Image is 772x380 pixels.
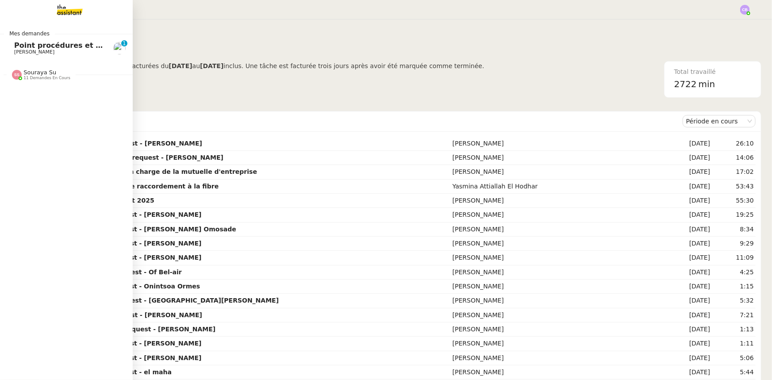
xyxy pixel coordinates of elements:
[23,76,70,81] span: 11 demandes en cours
[451,280,670,294] td: [PERSON_NAME]
[674,67,751,77] div: Total travaillé
[712,351,756,365] td: 5:06
[23,69,56,76] span: Souraya Su
[451,208,670,222] td: [PERSON_NAME]
[670,237,712,251] td: [DATE]
[14,49,54,55] span: [PERSON_NAME]
[670,151,712,165] td: [DATE]
[712,294,756,308] td: 5:32
[46,354,202,361] strong: [DATE] New flight request - [PERSON_NAME]
[712,194,756,208] td: 55:30
[451,151,670,165] td: [PERSON_NAME]
[451,223,670,237] td: [PERSON_NAME]
[670,337,712,351] td: [DATE]
[46,154,223,161] strong: [DATE] 13:43 New flight request - [PERSON_NAME]
[670,165,712,179] td: [DATE]
[46,240,202,247] strong: [DATE] New flight request - [PERSON_NAME]
[670,223,712,237] td: [DATE]
[712,165,756,179] td: 17:02
[670,137,712,151] td: [DATE]
[46,340,202,347] strong: [DATE] New flight request - [PERSON_NAME]
[451,137,670,151] td: [PERSON_NAME]
[712,223,756,237] td: 8:34
[712,265,756,280] td: 4:25
[121,40,127,46] nz-badge-sup: 1
[686,115,752,127] nz-select-item: Période en cours
[192,62,200,69] span: au
[670,208,712,222] td: [DATE]
[670,308,712,322] td: [DATE]
[123,40,126,48] p: 1
[451,251,670,265] td: [PERSON_NAME]
[14,41,111,50] span: Point procédures et FAQ
[712,208,756,222] td: 19:25
[46,269,182,276] strong: [DATE] - New flight request - Of Bel-air
[670,251,712,265] td: [DATE]
[670,194,712,208] td: [DATE]
[223,62,484,69] span: inclus. Une tâche est facturée trois jours après avoir été marquée comme terminée.
[670,180,712,194] td: [DATE]
[712,251,756,265] td: 11:09
[670,294,712,308] td: [DATE]
[46,297,279,304] strong: [DATE] - New flight request - [GEOGRAPHIC_DATA][PERSON_NAME]
[169,62,192,69] b: [DATE]
[712,337,756,351] td: 1:11
[712,365,756,380] td: 5:44
[46,226,236,233] strong: [DATE] New flight request - [PERSON_NAME] Omosade
[712,151,756,165] td: 14:06
[46,168,257,175] strong: contacter la personne en charge de la mutuelle d'entreprise
[451,337,670,351] td: [PERSON_NAME]
[451,237,670,251] td: [PERSON_NAME]
[712,322,756,337] td: 1:13
[451,165,670,179] td: [PERSON_NAME]
[712,237,756,251] td: 9:29
[670,365,712,380] td: [DATE]
[699,77,715,92] span: min
[670,280,712,294] td: [DATE]
[712,280,756,294] td: 1:15
[670,351,712,365] td: [DATE]
[451,365,670,380] td: [PERSON_NAME]
[740,5,750,15] img: svg
[45,112,683,130] div: Demandes
[4,29,55,38] span: Mes demandes
[670,322,712,337] td: [DATE]
[712,180,756,194] td: 53:43
[46,254,202,261] strong: [DATE] New flight request - [PERSON_NAME]
[670,265,712,280] td: [DATE]
[451,294,670,308] td: [PERSON_NAME]
[451,308,670,322] td: [PERSON_NAME]
[674,79,697,89] span: 2722
[113,42,126,54] img: users%2FW4OQjB9BRtYK2an7yusO0WsYLsD3%2Favatar%2F28027066-518b-424c-8476-65f2e549ac29
[451,351,670,365] td: [PERSON_NAME]
[12,70,22,80] img: svg
[712,308,756,322] td: 7:21
[712,137,756,151] td: 26:10
[200,62,223,69] b: [DATE]
[451,180,670,194] td: Yasmina Attiallah El Hodhar
[451,322,670,337] td: [PERSON_NAME]
[451,194,670,208] td: [PERSON_NAME]
[46,211,202,218] strong: [DATE] New flight request - [PERSON_NAME]
[451,265,670,280] td: [PERSON_NAME]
